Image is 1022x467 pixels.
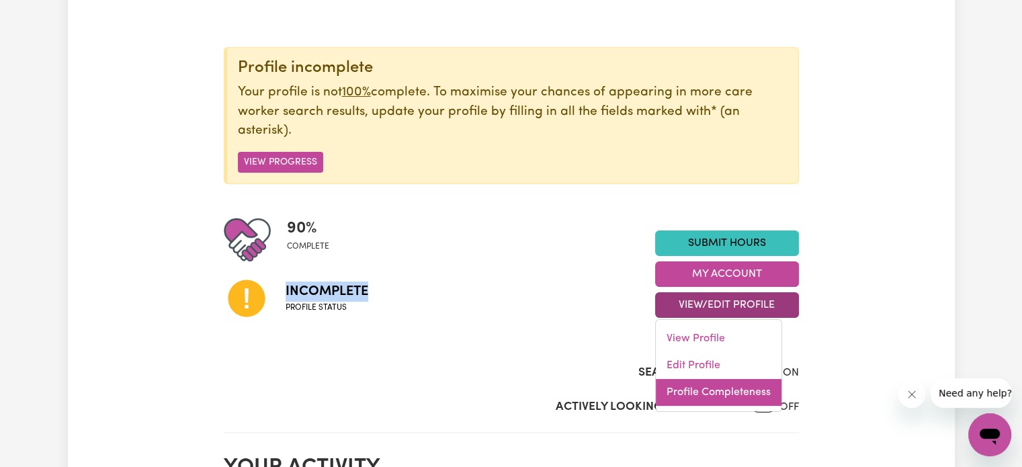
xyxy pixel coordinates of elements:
[655,261,799,287] button: My Account
[968,413,1011,456] iframe: Button to launch messaging window
[655,230,799,256] a: Submit Hours
[931,378,1011,408] iframe: Message from company
[287,241,329,253] span: complete
[655,292,799,318] button: View/Edit Profile
[286,302,368,314] span: Profile status
[655,319,782,412] div: View/Edit Profile
[238,152,323,173] button: View Progress
[656,325,781,352] a: View Profile
[556,398,736,416] label: Actively Looking for Clients
[238,83,787,141] p: Your profile is not complete. To maximise your chances of appearing in more care worker search re...
[8,9,81,20] span: Need any help?
[656,352,781,379] a: Edit Profile
[898,381,925,408] iframe: Close message
[779,402,799,413] span: OFF
[783,368,799,378] span: ON
[287,216,340,263] div: Profile completeness: 90%
[287,216,329,241] span: 90 %
[238,58,787,78] div: Profile incomplete
[656,379,781,406] a: Profile Completeness
[286,282,368,302] span: Incomplete
[342,86,371,99] u: 100%
[638,364,740,382] label: Search Visibility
